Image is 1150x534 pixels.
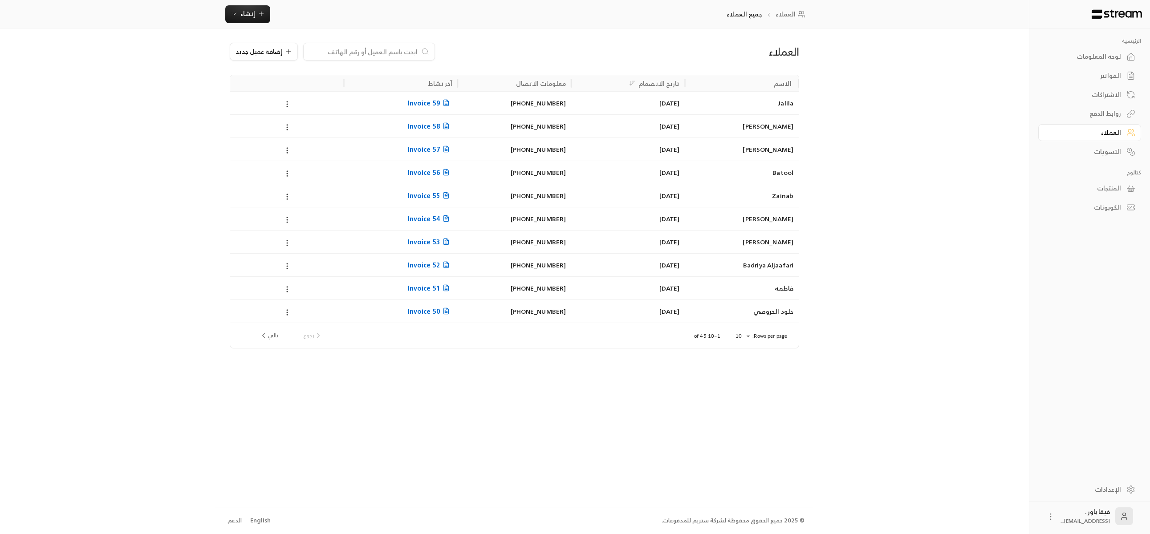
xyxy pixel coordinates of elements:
[408,259,452,271] span: Invoice 52
[250,516,271,525] div: English
[309,47,418,57] input: ابحث باسم العميل أو رقم الهاتف
[694,332,720,340] p: 1–10 of 45
[691,300,793,323] div: خلود الخروصي
[731,331,752,342] div: 10
[577,231,679,253] div: [DATE]
[1038,86,1141,103] a: الاشتراكات
[463,300,566,323] div: [PHONE_NUMBER]
[1038,37,1141,44] p: الرئيسية
[1038,199,1141,216] a: الكوبونات
[1049,128,1121,137] div: العملاء
[408,190,452,201] span: Invoice 55
[691,231,793,253] div: [PERSON_NAME]
[1038,169,1141,176] p: كتالوج
[408,97,452,109] span: Invoice 59
[627,78,638,89] button: Sort
[1061,507,1110,525] div: فيقا باور .
[1049,184,1121,193] div: المنتجات
[727,10,808,19] nav: breadcrumb
[615,44,799,59] div: العملاء
[463,231,566,253] div: [PHONE_NUMBER]
[1049,90,1121,99] div: الاشتراكات
[408,283,452,294] span: Invoice 51
[691,161,793,184] div: Batool
[577,138,679,161] div: [DATE]
[577,300,679,323] div: [DATE]
[463,115,566,138] div: [PHONE_NUMBER]
[408,144,452,155] span: Invoice 57
[1038,180,1141,197] a: المنتجات
[256,328,282,343] button: next page
[662,516,805,525] div: © 2025 جميع الحقوق محفوظة لشركة ستريم للمدفوعات.
[1049,485,1121,494] div: الإعدادات
[516,78,566,89] div: معلومات الاتصال
[1049,71,1121,80] div: الفواتير
[1038,105,1141,122] a: روابط الدفع
[691,92,793,114] div: Jalila
[752,332,787,340] p: Rows per page:
[240,8,255,19] span: إنشاء
[577,161,679,184] div: [DATE]
[727,10,762,19] p: جميع العملاء
[463,161,566,184] div: [PHONE_NUMBER]
[463,207,566,230] div: [PHONE_NUMBER]
[1038,124,1141,142] a: العملاء
[408,306,452,317] span: Invoice 50
[463,184,566,207] div: [PHONE_NUMBER]
[1049,52,1121,61] div: لوحة المعلومات
[224,513,244,529] a: الدعم
[428,78,452,89] div: آخر نشاط
[463,138,566,161] div: [PHONE_NUMBER]
[691,138,793,161] div: [PERSON_NAME]
[1049,147,1121,156] div: التسويات
[1038,143,1141,160] a: التسويات
[408,213,452,224] span: Invoice 54
[691,254,793,276] div: Badriya Aljaafari
[691,115,793,138] div: [PERSON_NAME]
[577,254,679,276] div: [DATE]
[408,236,452,247] span: Invoice 53
[1038,481,1141,498] a: الإعدادات
[638,78,680,89] div: تاريخ الانضمام
[691,184,793,207] div: Zainab
[463,277,566,299] div: [PHONE_NUMBER]
[776,10,808,19] a: العملاء
[691,277,793,299] div: فاطمه
[1049,109,1121,118] div: روابط الدفع
[577,207,679,230] div: [DATE]
[577,277,679,299] div: [DATE]
[1038,48,1141,65] a: لوحة المعلومات
[230,43,298,61] button: إضافة عميل جديد
[577,115,679,138] div: [DATE]
[225,5,270,23] button: إنشاء
[577,184,679,207] div: [DATE]
[1061,516,1110,526] span: [EMAIL_ADDRESS]....
[1049,203,1121,212] div: الكوبونات
[236,49,282,55] span: إضافة عميل جديد
[1038,67,1141,85] a: الفواتير
[463,254,566,276] div: [PHONE_NUMBER]
[691,207,793,230] div: [PERSON_NAME]
[463,92,566,114] div: [PHONE_NUMBER]
[1091,9,1143,19] img: Logo
[774,78,792,89] div: الاسم
[408,167,452,178] span: Invoice 56
[408,121,452,132] span: Invoice 58
[577,92,679,114] div: [DATE]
